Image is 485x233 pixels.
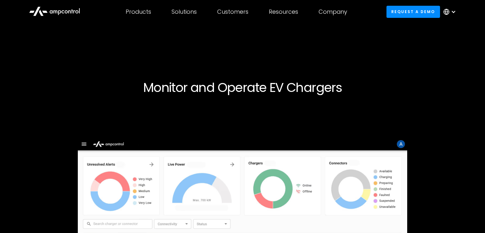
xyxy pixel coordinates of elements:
[269,8,298,15] div: Resources
[172,8,197,15] div: Solutions
[319,8,347,15] div: Company
[126,8,151,15] div: Products
[217,8,248,15] div: Customers
[386,6,440,18] a: Request a demo
[49,80,437,95] h1: Monitor and Operate EV Chargers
